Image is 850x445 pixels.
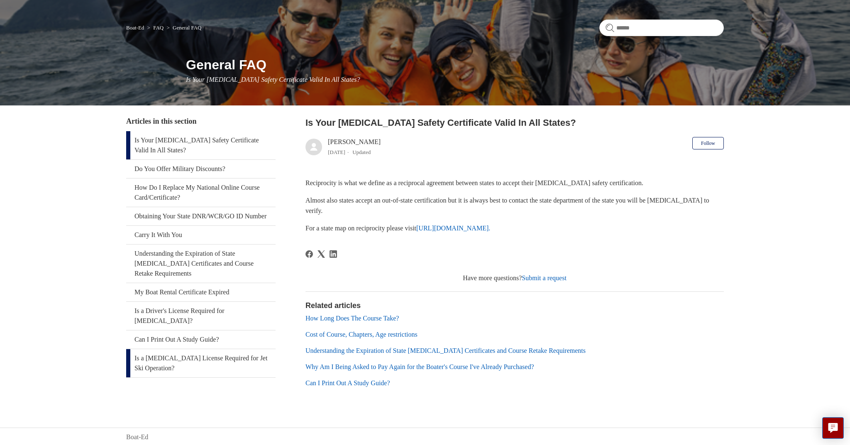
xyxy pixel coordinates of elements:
[305,331,418,338] a: Cost of Course, Chapters, Age restrictions
[305,250,313,258] svg: Share this page on Facebook
[305,363,534,370] a: Why Am I Being Asked to Pay Again for the Boater's Course I've Already Purchased?
[126,207,276,225] a: Obtaining Your State DNR/WCR/GO ID Number
[416,225,490,232] a: [URL][DOMAIN_NAME].
[126,178,276,207] a: How Do I Replace My National Online Course Card/Certificate?
[126,330,276,349] a: Can I Print Out A Study Guide?
[186,76,360,83] span: Is Your [MEDICAL_DATA] Safety Certificate Valid In All States?
[305,300,724,311] h2: Related articles
[126,160,276,178] a: Do You Offer Military Discounts?
[126,131,276,159] a: Is Your [MEDICAL_DATA] Safety Certificate Valid In All States?
[126,24,144,31] a: Boat-Ed
[352,149,371,155] li: Updated
[305,250,313,258] a: Facebook
[126,283,276,301] a: My Boat Rental Certificate Expired
[305,273,724,283] div: Have more questions?
[126,302,276,330] a: Is a Driver's License Required for [MEDICAL_DATA]?
[305,347,586,354] a: Understanding the Expiration of State [MEDICAL_DATA] Certificates and Course Retake Requirements
[328,137,381,157] div: [PERSON_NAME]
[186,55,724,75] h1: General FAQ
[305,178,724,188] p: Reciprocity is what we define as a reciprocal agreement between states to accept their [MEDICAL_D...
[126,226,276,244] a: Carry It With You
[318,250,325,258] svg: Share this page on X Corp
[126,432,148,442] a: Boat-Ed
[305,116,724,130] h2: Is Your Boating Safety Certificate Valid In All States?
[328,149,345,155] time: 03/01/2024, 16:48
[126,24,146,31] li: Boat-Ed
[305,379,390,386] a: Can I Print Out A Study Guide?
[173,24,201,31] a: General FAQ
[153,24,164,31] a: FAQ
[126,349,276,377] a: Is a [MEDICAL_DATA] License Required for Jet Ski Operation?
[330,250,337,258] a: LinkedIn
[305,315,399,322] a: How Long Does The Course Take?
[522,274,567,281] a: Submit a request
[822,417,844,439] button: Live chat
[305,223,724,234] p: For a state map on reciprocity please visit
[599,20,724,36] input: Search
[330,250,337,258] svg: Share this page on LinkedIn
[305,195,724,216] p: Almost also states accept an out-of-state certification but it is always best to contact the stat...
[126,245,276,283] a: Understanding the Expiration of State [MEDICAL_DATA] Certificates and Course Retake Requirements
[165,24,201,31] li: General FAQ
[692,137,724,149] button: Follow Article
[318,250,325,258] a: X Corp
[126,117,196,125] span: Articles in this section
[146,24,165,31] li: FAQ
